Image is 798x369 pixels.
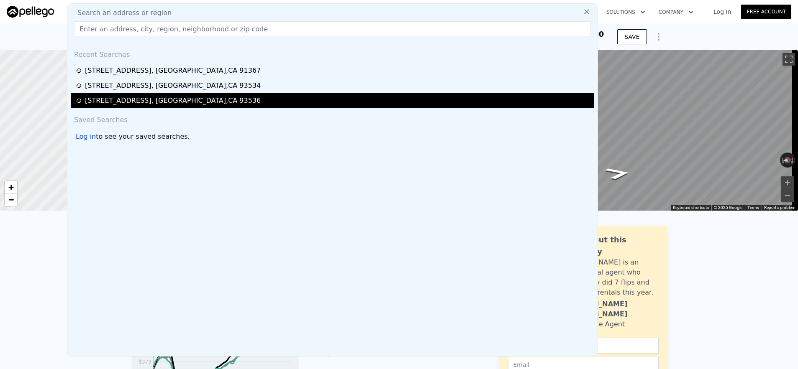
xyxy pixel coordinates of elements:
[781,176,794,189] button: Zoom in
[594,164,642,182] path: Go North, Winnetka Ave
[780,153,785,168] button: Rotate counterclockwise
[741,5,791,19] a: Free Account
[71,108,594,128] div: Saved Searches
[8,194,14,205] span: −
[673,205,709,211] button: Keyboard shortcuts
[600,5,652,20] button: Solutions
[747,205,759,210] a: Terms (opens in new tab)
[565,299,659,319] div: [PERSON_NAME] [PERSON_NAME]
[71,8,172,18] span: Search an address or region
[650,28,667,45] button: Show Options
[85,96,261,106] div: [STREET_ADDRESS] , [GEOGRAPHIC_DATA] , CA 93536
[76,81,592,91] a: [STREET_ADDRESS], [GEOGRAPHIC_DATA],CA 93534
[703,8,741,16] a: Log In
[74,21,591,36] input: Enter an address, city, region, neighborhood or zip code
[76,96,592,106] a: [STREET_ADDRESS], [GEOGRAPHIC_DATA],CA 93536
[565,257,659,298] div: [PERSON_NAME] is an active local agent who personally did 7 flips and bought 3 rentals this year.
[85,81,261,91] div: [STREET_ADDRESS] , [GEOGRAPHIC_DATA] , CA 93534
[764,205,795,210] a: Report a problem
[714,205,742,210] span: © 2025 Google
[8,182,14,192] span: +
[617,29,647,44] button: SAVE
[565,234,659,257] div: Ask about this property
[7,6,54,18] img: Pellego
[96,132,190,142] span: to see your saved searches.
[76,132,96,142] div: Log in
[781,189,794,202] button: Zoom out
[5,193,17,206] a: Zoom out
[652,5,700,20] button: Company
[783,53,795,66] button: Toggle fullscreen view
[780,155,795,165] button: Reset the view
[71,43,594,63] div: Recent Searches
[791,153,795,168] button: Rotate clockwise
[5,181,17,193] a: Zoom in
[139,359,151,365] tspan: $373
[76,66,592,76] a: [STREET_ADDRESS], [GEOGRAPHIC_DATA],CA 91367
[85,66,261,76] div: [STREET_ADDRESS] , [GEOGRAPHIC_DATA] , CA 91367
